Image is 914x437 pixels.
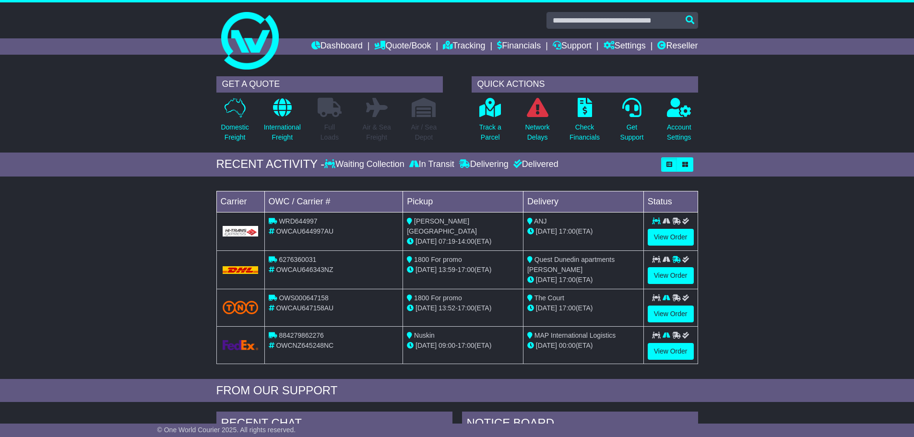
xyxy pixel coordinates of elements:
div: FROM OUR SUPPORT [216,384,698,398]
a: Settings [604,38,646,55]
span: 17:00 [458,266,475,273]
span: WRD644997 [279,217,317,225]
span: OWCAU647158AU [276,304,333,312]
p: Full Loads [318,122,342,142]
a: Quote/Book [374,38,431,55]
span: Nuskin [414,331,435,339]
span: 17:00 [458,304,475,312]
img: GetCarrierServiceLogo [223,340,259,350]
span: 1800 For promo [414,256,462,263]
div: (ETA) [527,226,640,236]
span: OWCNZ645248NC [276,342,333,349]
p: Domestic Freight [221,122,249,142]
span: 884279862276 [279,331,323,339]
span: MAP International Logistics [534,331,616,339]
span: [DATE] [415,342,437,349]
span: 13:59 [439,266,455,273]
span: [DATE] [415,304,437,312]
span: 17:00 [559,304,576,312]
div: - (ETA) [407,236,519,247]
span: [DATE] [536,276,557,283]
a: GetSupport [619,97,644,148]
span: [DATE] [415,237,437,245]
a: Financials [497,38,541,55]
div: - (ETA) [407,341,519,351]
td: Pickup [403,191,523,212]
div: RECENT ACTIVITY - [216,157,325,171]
div: In Transit [407,159,457,170]
td: Carrier [216,191,264,212]
a: View Order [648,229,694,246]
a: CheckFinancials [569,97,600,148]
span: 1800 For promo [414,294,462,302]
div: (ETA) [527,341,640,351]
span: Quest Dunedin apartments [PERSON_NAME] [527,256,615,273]
span: 07:19 [439,237,455,245]
span: [DATE] [536,342,557,349]
img: DHL.png [223,266,259,274]
a: Reseller [657,38,698,55]
span: 09:00 [439,342,455,349]
a: Support [553,38,592,55]
p: Air & Sea Freight [363,122,391,142]
span: 6276360031 [279,256,316,263]
span: [DATE] [536,227,557,235]
a: Tracking [443,38,485,55]
p: Account Settings [667,122,691,142]
span: ANJ [534,217,546,225]
div: QUICK ACTIONS [472,76,698,93]
div: Waiting Collection [324,159,406,170]
span: 14:00 [458,237,475,245]
p: Track a Parcel [479,122,501,142]
a: View Order [648,306,694,322]
a: DomesticFreight [220,97,249,148]
a: View Order [648,343,694,360]
img: TNT_Domestic.png [223,301,259,314]
td: Status [643,191,698,212]
a: Dashboard [311,38,363,55]
span: [DATE] [536,304,557,312]
span: 17:00 [559,227,576,235]
div: - (ETA) [407,303,519,313]
span: 17:00 [559,276,576,283]
a: View Order [648,267,694,284]
div: Delivering [457,159,511,170]
p: Air / Sea Depot [411,122,437,142]
a: InternationalFreight [263,97,301,148]
div: GET A QUOTE [216,76,443,93]
span: The Court [534,294,564,302]
div: Delivered [511,159,558,170]
p: Network Delays [525,122,549,142]
span: 00:00 [559,342,576,349]
div: (ETA) [527,275,640,285]
img: GetCarrierServiceLogo [223,226,259,236]
span: [DATE] [415,266,437,273]
span: OWS000647158 [279,294,329,302]
span: OWCAU644997AU [276,227,333,235]
td: Delivery [523,191,643,212]
span: OWCAU646343NZ [276,266,333,273]
div: (ETA) [527,303,640,313]
span: 17:00 [458,342,475,349]
p: Get Support [620,122,643,142]
p: Check Financials [570,122,600,142]
a: NetworkDelays [524,97,550,148]
td: OWC / Carrier # [264,191,403,212]
a: Track aParcel [479,97,502,148]
a: AccountSettings [666,97,692,148]
span: 13:52 [439,304,455,312]
span: [PERSON_NAME] [GEOGRAPHIC_DATA] [407,217,477,235]
div: - (ETA) [407,265,519,275]
span: © One World Courier 2025. All rights reserved. [157,426,296,434]
p: International Freight [264,122,301,142]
